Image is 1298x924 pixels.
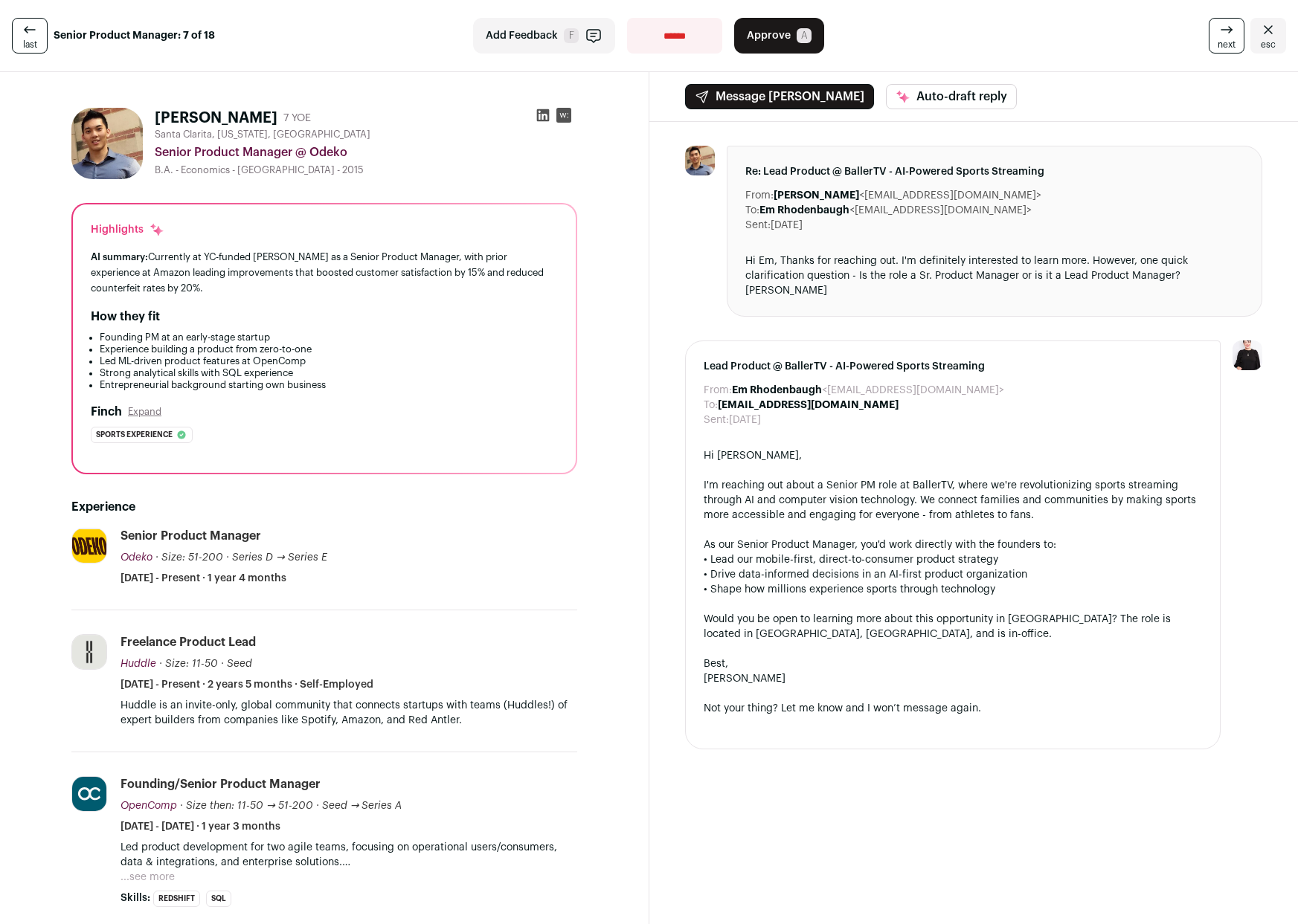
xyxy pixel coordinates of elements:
[180,801,313,811] span: · Size then: 11-50 → 51-200
[704,582,1203,597] div: • Shape how millions experience sports through technology
[745,164,1244,179] span: Re: Lead Product @ BallerTV - AI-Powered Sports Streaming
[121,677,373,692] span: [DATE] - Present · 2 years 5 months · Self-Employed
[155,129,370,140] span: Santa Clarita, [US_STATE], [GEOGRAPHIC_DATA]
[745,188,774,203] dt: From:
[774,188,1041,203] dd: <[EMAIL_ADDRESS][DOMAIN_NAME]>
[732,383,1004,398] dd: <[EMAIL_ADDRESS][DOMAIN_NAME]>
[96,427,173,442] span: Sports experience
[159,659,218,669] span: · Size: 11-50
[704,398,718,413] dt: To:
[121,801,177,811] span: OpenComp
[704,567,1203,582] div: • Drive data-informed decisions in an AI-first product organization
[685,146,715,175] img: e64d74f00b4b78affe6fa4611897f6049e9db9e6de958e232e7a390882d4840c.jpg
[221,656,224,671] span: ·
[12,18,48,54] a: last
[121,776,321,792] div: Founding/Senior Product Manager
[473,18,615,54] button: Add Feedback F
[100,367,558,379] li: Strong analytical skills with SQL experience
[1250,18,1286,54] a: Close
[704,552,1203,567] div: • Lead our mobile-first, direct-to-consumer product strategy
[704,701,1203,716] div: Not your thing? Let me know and I won’t message again.
[100,379,558,391] li: Entrepreneurial background starting own business
[121,571,286,586] span: [DATE] - Present · 1 year 4 months
[72,635,106,669] img: 8c9e9bb1dbedee415fd04d5450ae33b1685024e3fbb770cd19c90aba7a234221.jpg
[91,249,558,296] div: Currently at YC-funded [PERSON_NAME] as a Senior Product Manager, with prior experience at Amazon...
[206,891,231,907] li: SQL
[91,308,160,326] h2: How they fit
[283,111,311,126] div: 7 YOE
[745,218,771,233] dt: Sent:
[704,612,1203,642] div: Would you be open to learning more about this opportunity in [GEOGRAPHIC_DATA]? The role is locat...
[121,659,156,669] span: Huddle
[128,406,161,418] button: Expand
[121,819,280,834] span: [DATE] - [DATE] · 1 year 3 months
[71,108,143,179] img: e64d74f00b4b78affe6fa4611897f6049e9db9e6de958e232e7a390882d4840c.jpg
[685,84,874,109] button: Message [PERSON_NAME]
[564,28,579,43] span: F
[91,222,164,237] div: Highlights
[771,218,803,233] dd: [DATE]
[732,385,822,395] b: Em Rhodenbaugh
[121,891,150,905] span: Skills:
[734,18,824,54] button: Approve A
[1261,39,1276,51] span: esc
[121,634,256,650] div: Freelance Product Lead
[121,870,175,885] button: ...see more
[704,656,1203,671] div: Best,
[121,698,577,728] p: Huddle is an invite-only, global community that connects startups with teams (Huddles!) of expert...
[232,552,327,563] span: Series D → Series E
[704,537,1203,552] div: As our Senior Product Manager, you'd work directly with the founders to:
[704,413,729,427] dt: Sent:
[121,528,261,544] div: Senior Product Manager
[155,164,577,176] div: B.A. - Economics - [GEOGRAPHIC_DATA] - 2015
[155,143,577,161] div: Senior Product Manager @ Odeko
[227,659,252,669] span: Seed
[704,478,1203,523] div: I'm reaching out about a Senior PM role at BallerTV, where we're revolutionizing sports streaming...
[153,891,200,907] li: Redshift
[886,84,1017,109] button: Auto-draft reply
[704,671,1203,686] div: [PERSON_NAME]
[316,798,319,813] span: ·
[121,840,577,870] p: Led product development for two agile teams, focusing on operational users/consumers, data & inte...
[155,552,223,563] span: · Size: 51-200
[718,400,899,410] b: [EMAIL_ADDRESS][DOMAIN_NAME]
[1233,340,1262,370] img: 9240684-medium_jpg
[486,28,558,43] span: Add Feedback
[72,777,106,811] img: 52e990f9e7206accbc95dc7691811ff783630eb7e2285dedde4d7af115bee83a.svg
[226,550,229,565] span: ·
[704,448,1203,463] div: Hi [PERSON_NAME],
[91,403,122,421] h2: Finch
[100,343,558,355] li: Experience building a product from zero-to-one
[54,28,215,43] strong: Senior Product Manager: 7 of 18
[71,498,577,516] h2: Experience
[747,28,791,43] span: Approve
[322,801,402,811] span: Seed → Series A
[23,39,37,51] span: last
[100,332,558,343] li: Founding PM at an early-stage startup
[704,383,732,398] dt: From:
[729,413,761,427] dd: [DATE]
[759,205,849,216] b: Em Rhodenbaugh
[745,253,1244,298] div: Hi Em, Thanks for reaching out. I'm definitely interested to learn more. However, one quick clari...
[91,252,148,262] span: AI summary:
[1209,18,1244,54] a: next
[774,190,859,201] b: [PERSON_NAME]
[759,203,1032,218] dd: <[EMAIL_ADDRESS][DOMAIN_NAME]>
[704,359,1203,374] span: Lead Product @ BallerTV - AI-Powered Sports Streaming
[72,529,106,563] img: 95f02239663ae4cef3e46bd281e6087faabf4a88aa75100dc496587183a5828a.jpg
[121,552,152,563] span: Odeko
[100,355,558,367] li: Led ML-driven product features at OpenComp
[1218,39,1236,51] span: next
[797,28,812,43] span: A
[155,108,277,129] h1: [PERSON_NAME]
[745,203,759,218] dt: To:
